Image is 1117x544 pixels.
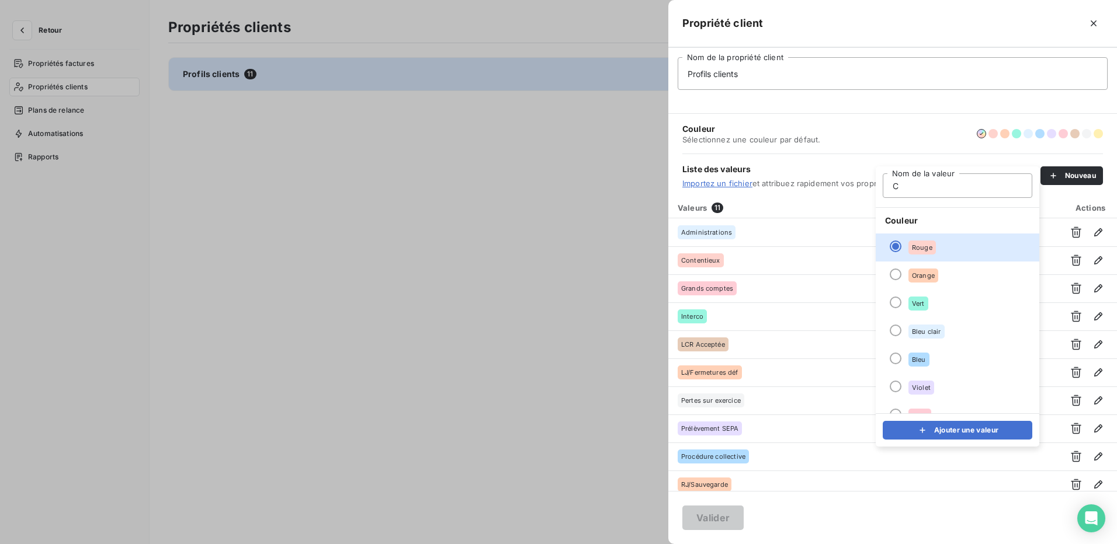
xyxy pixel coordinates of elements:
button: Ajouter une valeur [883,421,1032,440]
span: Sélectionnez une couleur par défaut. [682,135,820,144]
span: 11 [712,203,723,213]
button: Nouveau [1040,166,1103,185]
span: et attribuez rapidement vos propriétés. [682,179,1040,188]
span: LJ/Fermetures déf [681,369,738,376]
span: Liste des valeurs [682,163,1040,175]
span: Procédure collective [681,453,745,460]
span: LCR Acceptée [681,341,725,348]
span: Prélèvement SEPA [681,425,738,432]
span: Bleu [912,356,926,363]
span: Interco [681,313,703,320]
div: Valeurs [671,202,1055,214]
span: Vert [912,300,925,307]
span: RJ/Sauvegarde [681,481,728,488]
span: Pertes sur exercice [681,397,741,404]
button: Valider [682,505,744,530]
span: Rouge [912,244,932,251]
h5: Propriété client [682,15,763,32]
div: Open Intercom Messenger [1077,504,1105,532]
span: Contentieux [681,257,720,264]
span: Violet [912,384,931,391]
span: Administrations [681,229,732,236]
a: Importez un fichier [682,179,752,188]
span: Actions [1076,203,1105,212]
span: Couleur [876,208,1039,233]
input: placeholder [678,57,1108,90]
span: Rose [912,412,928,419]
input: placeholder [883,173,1032,198]
span: Couleur [682,123,820,135]
span: Orange [912,272,935,279]
span: Bleu clair [912,328,941,335]
span: Grands comptes [681,285,733,292]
